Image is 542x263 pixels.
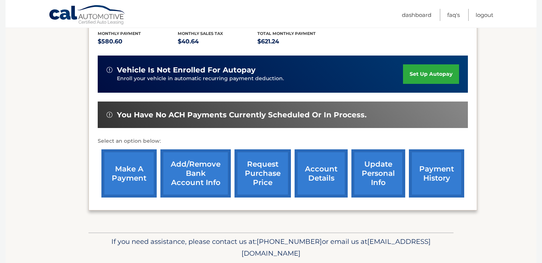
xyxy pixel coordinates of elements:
[117,110,366,120] span: You have no ACH payments currently scheduled or in process.
[403,64,459,84] a: set up autopay
[409,149,464,198] a: payment history
[257,36,337,47] p: $621.24
[98,36,178,47] p: $580.60
[107,112,112,118] img: alert-white.svg
[257,237,322,246] span: [PHONE_NUMBER]
[178,36,258,47] p: $40.64
[107,67,112,73] img: alert-white.svg
[476,9,493,21] a: Logout
[402,9,431,21] a: Dashboard
[49,5,126,26] a: Cal Automotive
[101,149,157,198] a: make a payment
[117,75,403,83] p: Enroll your vehicle in automatic recurring payment deduction.
[160,149,231,198] a: Add/Remove bank account info
[257,31,316,36] span: Total Monthly Payment
[117,65,256,75] span: vehicle is not enrolled for autopay
[447,9,460,21] a: FAQ's
[93,236,449,259] p: If you need assistance, please contact us at: or email us at
[98,137,468,146] p: Select an option below:
[178,31,223,36] span: Monthly sales Tax
[234,149,291,198] a: request purchase price
[242,237,431,257] span: [EMAIL_ADDRESS][DOMAIN_NAME]
[351,149,405,198] a: update personal info
[98,31,141,36] span: Monthly Payment
[295,149,348,198] a: account details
